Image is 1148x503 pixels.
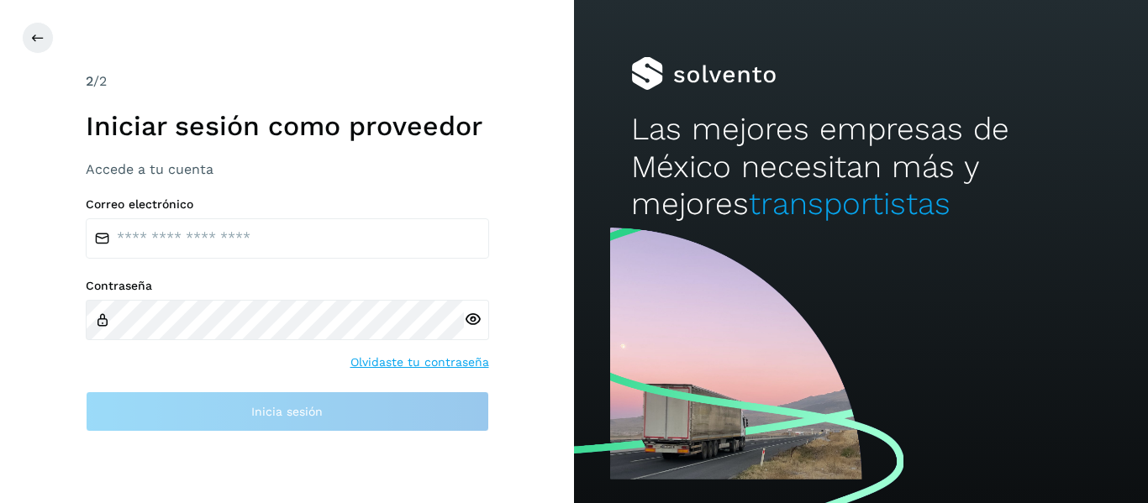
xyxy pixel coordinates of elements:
[86,73,93,89] span: 2
[631,111,1090,223] h2: Las mejores empresas de México necesitan más y mejores
[86,197,489,212] label: Correo electrónico
[86,110,489,142] h1: Iniciar sesión como proveedor
[86,279,489,293] label: Contraseña
[749,186,951,222] span: transportistas
[251,406,323,417] span: Inicia sesión
[86,161,489,177] h3: Accede a tu cuenta
[86,391,489,432] button: Inicia sesión
[350,354,489,371] a: Olvidaste tu contraseña
[86,71,489,92] div: /2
